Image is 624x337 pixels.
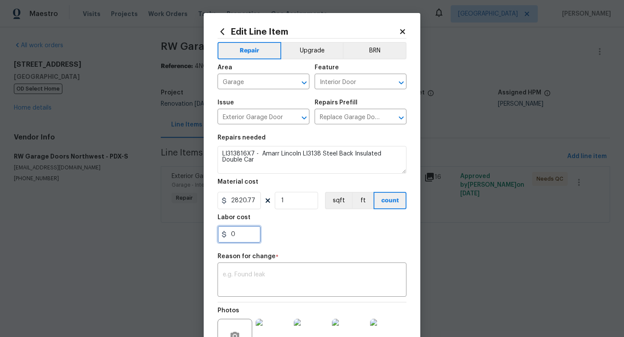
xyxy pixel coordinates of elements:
button: BRN [343,42,406,59]
h5: Repairs needed [218,135,266,141]
button: Open [395,112,407,124]
textarea: LI313816X7 - Amarr Lincoln LI3138 Steel Back Insulated Double Car [218,146,406,174]
button: Open [298,112,310,124]
button: count [374,192,406,209]
button: Repair [218,42,281,59]
h5: Reason for change [218,253,276,259]
h5: Repairs Prefill [315,100,357,106]
button: ft [352,192,374,209]
h5: Material cost [218,179,258,185]
button: Upgrade [281,42,343,59]
h5: Labor cost [218,214,250,220]
button: Open [298,77,310,89]
h5: Issue [218,100,234,106]
button: sqft [325,192,352,209]
button: Open [395,77,407,89]
h5: Area [218,65,232,71]
h2: Edit Line Item [218,27,399,36]
h5: Feature [315,65,339,71]
h5: Photos [218,308,239,314]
